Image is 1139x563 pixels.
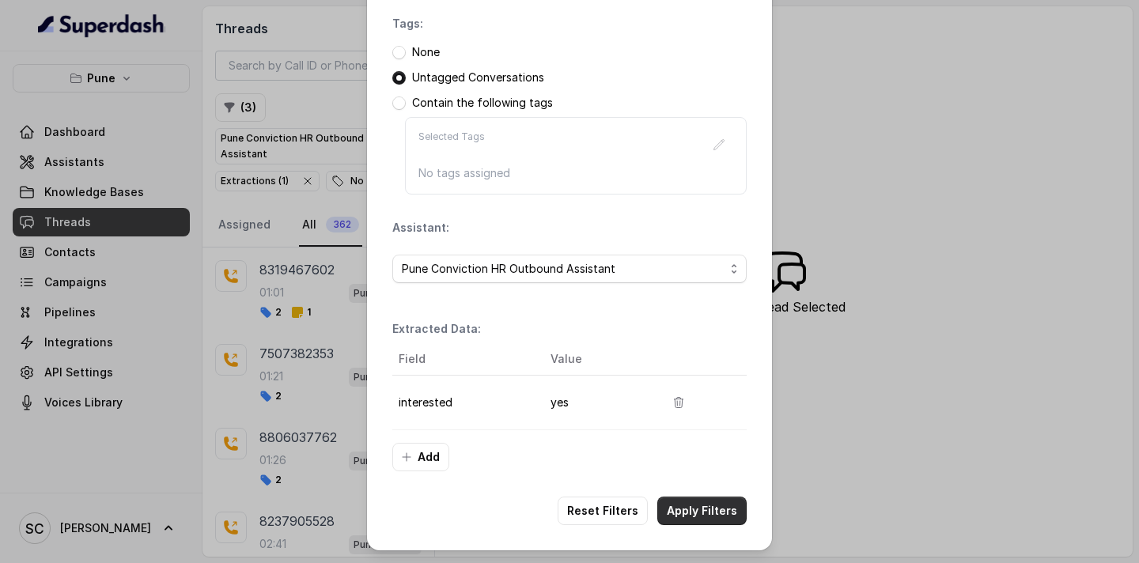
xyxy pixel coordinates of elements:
button: Apply Filters [657,497,747,525]
th: Value [538,343,652,376]
td: yes [538,376,652,430]
th: Field [392,343,538,376]
p: None [412,44,440,60]
p: Tags: [392,16,423,32]
button: Reset Filters [558,497,648,525]
td: interested [392,376,538,430]
p: Assistant: [392,220,449,236]
p: Contain the following tags [412,95,553,111]
p: No tags assigned [418,165,733,181]
button: Add [392,443,449,471]
p: Extracted Data: [392,321,481,337]
p: Untagged Conversations [412,70,544,85]
button: Pune Conviction HR Outbound Assistant [392,255,747,283]
p: Selected Tags [418,130,485,159]
span: Pune Conviction HR Outbound Assistant [402,259,725,278]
